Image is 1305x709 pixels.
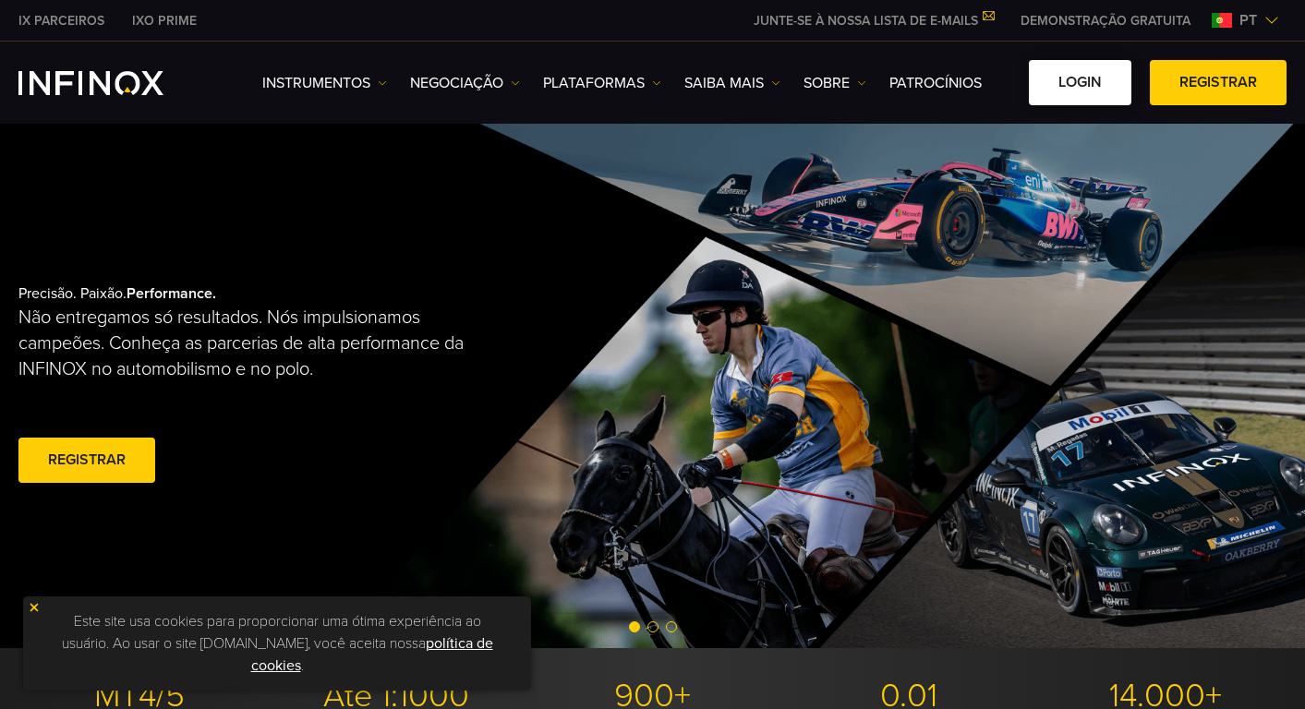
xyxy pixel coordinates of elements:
[18,255,589,517] div: Precisão. Paixão.
[32,606,522,681] p: Este site usa cookies para proporcionar uma ótima experiência ao usuário. Ao usar o site [DOMAIN_...
[118,11,211,30] a: INFINOX
[410,72,520,94] a: NEGOCIAÇÃO
[127,284,216,303] strong: Performance.
[1029,60,1131,105] a: Login
[804,72,866,94] a: SOBRE
[1232,9,1264,31] span: pt
[647,621,659,632] span: Go to slide 2
[262,72,387,94] a: Instrumentos
[543,72,661,94] a: PLATAFORMAS
[18,438,155,483] a: Registrar
[889,72,982,94] a: Patrocínios
[28,601,41,614] img: yellow close icon
[684,72,780,94] a: Saiba mais
[18,71,207,95] a: INFINOX Logo
[1150,60,1287,105] a: Registrar
[629,621,640,632] span: Go to slide 1
[5,11,118,30] a: INFINOX
[18,305,475,382] p: Não entregamos só resultados. Nós impulsionamos campeões. Conheça as parcerias de alta performanc...
[1007,11,1204,30] a: INFINOX MENU
[666,621,677,632] span: Go to slide 3
[740,13,1007,29] a: JUNTE-SE À NOSSA LISTA DE E-MAILS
